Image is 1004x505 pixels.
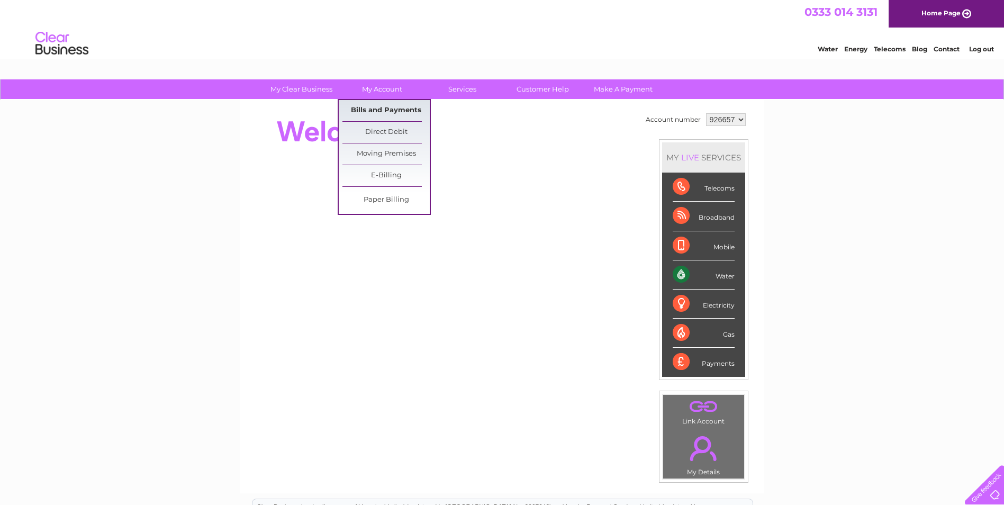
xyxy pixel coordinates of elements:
[580,79,667,99] a: Make A Payment
[643,111,703,129] td: Account number
[663,394,745,428] td: Link Account
[342,143,430,165] a: Moving Premises
[258,79,345,99] a: My Clear Business
[934,45,960,53] a: Contact
[912,45,927,53] a: Blog
[499,79,586,99] a: Customer Help
[338,79,426,99] a: My Account
[673,319,735,348] div: Gas
[252,6,753,51] div: Clear Business is a trading name of Verastar Limited (registered in [GEOGRAPHIC_DATA] No. 3667643...
[673,202,735,231] div: Broadband
[342,122,430,143] a: Direct Debit
[804,5,878,19] a: 0333 014 3131
[673,260,735,290] div: Water
[666,430,741,467] a: .
[666,398,741,416] a: .
[419,79,506,99] a: Services
[969,45,994,53] a: Log out
[662,142,745,173] div: MY SERVICES
[35,28,89,60] img: logo.png
[818,45,838,53] a: Water
[342,100,430,121] a: Bills and Payments
[874,45,906,53] a: Telecoms
[673,173,735,202] div: Telecoms
[342,165,430,186] a: E-Billing
[673,290,735,319] div: Electricity
[342,190,430,211] a: Paper Billing
[673,348,735,376] div: Payments
[663,427,745,479] td: My Details
[844,45,867,53] a: Energy
[679,152,701,163] div: LIVE
[673,231,735,260] div: Mobile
